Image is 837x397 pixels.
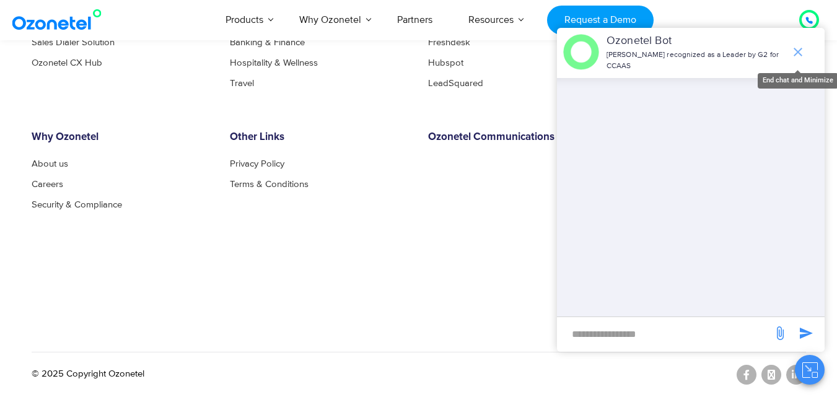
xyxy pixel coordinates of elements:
span: end chat or minimize [786,40,810,64]
h6: Ozonetel Communications Inc. [428,131,608,144]
a: Terms & Conditions [230,180,309,189]
a: Ozonetel CX Hub [32,58,102,68]
p: Ozonetel Bot [607,33,784,50]
button: Close chat [795,355,825,385]
h6: Other Links [230,131,410,144]
h6: Why Ozonetel [32,131,211,144]
p: [PERSON_NAME] recognized as a Leader by G2 for CCAAS [607,50,784,72]
a: Request a Demo [547,6,653,35]
a: Freshdesk [428,38,470,47]
a: Hubspot [428,58,463,68]
a: Sales Dialer Solution [32,38,115,47]
a: LeadSquared [428,79,483,88]
a: About us [32,159,68,168]
span: send message [794,321,818,346]
a: Banking & Finance [230,38,305,47]
a: Hospitality & Wellness [230,58,318,68]
a: Security & Compliance [32,200,122,209]
p: © 2025 Copyright Ozonetel [32,367,144,382]
a: Careers [32,180,63,189]
a: Travel [230,79,254,88]
span: send message [768,321,792,346]
img: header [563,34,599,70]
a: Privacy Policy [230,159,284,168]
div: new-msg-input [563,323,766,346]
